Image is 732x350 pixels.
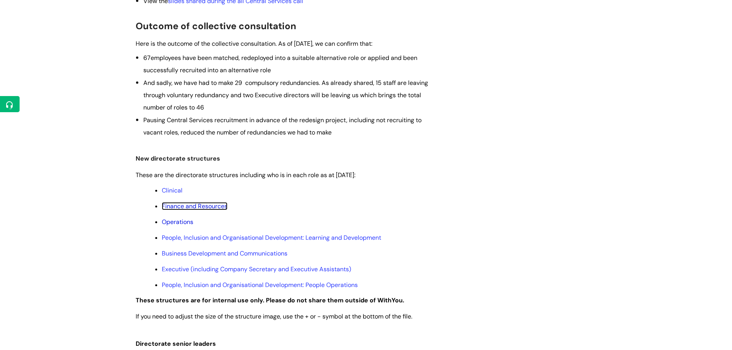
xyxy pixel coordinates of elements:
span: These are the directorate structures including who is in each role as at [DATE]: [136,171,355,179]
a: People, Inclusion and Organisational Development: People Operations [162,281,358,289]
span: employees have been matched, redeployed into a suitable alternative role or applied and been succ... [143,54,417,74]
span: Here is the outcome of the collective consultation. As of [DATE], we can confirm that: [136,40,372,48]
a: People, Inclusion and Organisational Development: Learning and Development [162,234,381,242]
a: Finance and Resources [162,202,227,210]
span: Pausing Central Services recruitment in advance of the redesign project, including not recruiting... [143,116,422,136]
span: If you need to adjust the size of the structure image, use the + or - symbol at the bottom of the... [136,312,412,320]
a: Clinical [162,186,183,194]
strong: These structures are for internal use only. Please do not share them outside of WithYou. [136,296,404,304]
span: New directorate structures [136,154,220,163]
span: 67 [143,54,151,62]
span: And sadly, we have had to make 29 compulsory redundancies. As already shared, 15 staff are leavin... [143,79,428,112]
a: Operations [162,218,193,226]
span: Outcome of collective consultation [136,20,296,32]
a: Business Development and Communications [162,249,287,257]
span: Directorate senior leaders [136,340,216,348]
a: Executive (including Company Secretary and Executive Assistants) [162,265,351,273]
